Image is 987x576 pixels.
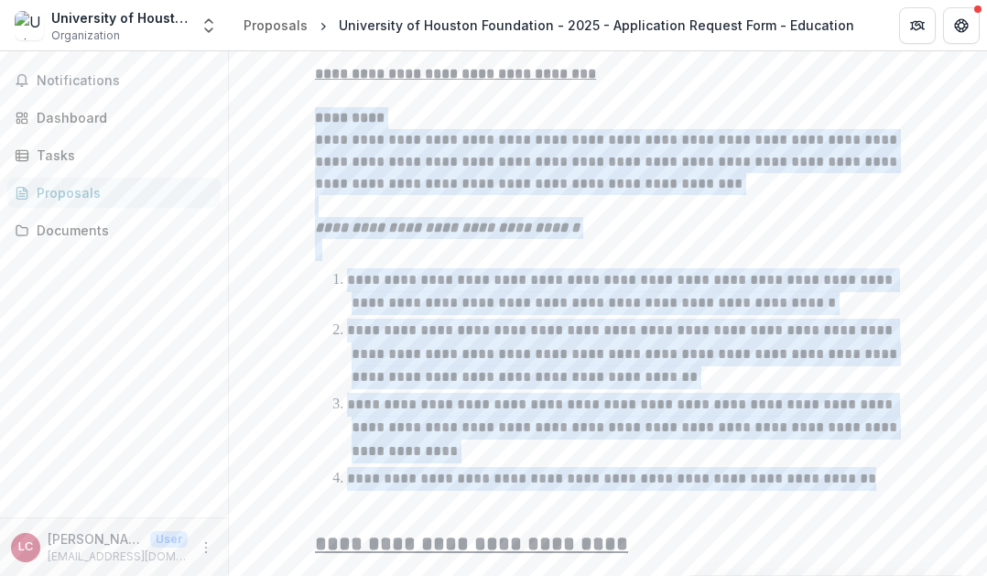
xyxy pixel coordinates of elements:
[48,549,188,565] p: [EMAIL_ADDRESS][DOMAIN_NAME]
[339,16,854,35] div: University of Houston Foundation - 2025 - Application Request Form - Education
[196,7,222,44] button: Open entity switcher
[899,7,936,44] button: Partners
[51,27,120,44] span: Organization
[244,16,308,35] div: Proposals
[195,537,217,559] button: More
[150,531,188,548] p: User
[37,73,213,89] span: Notifications
[37,108,206,127] div: Dashboard
[48,529,143,549] p: [PERSON_NAME]
[7,103,221,133] a: Dashboard
[7,66,221,95] button: Notifications
[18,541,33,553] div: Liz Chavez
[943,7,980,44] button: Get Help
[7,140,221,170] a: Tasks
[7,178,221,208] a: Proposals
[37,221,206,240] div: Documents
[236,12,862,38] nav: breadcrumb
[15,11,44,40] img: University of Houston Foundation
[236,12,315,38] a: Proposals
[37,183,206,202] div: Proposals
[37,146,206,165] div: Tasks
[51,8,189,27] div: University of Houston Foundation
[7,215,221,245] a: Documents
